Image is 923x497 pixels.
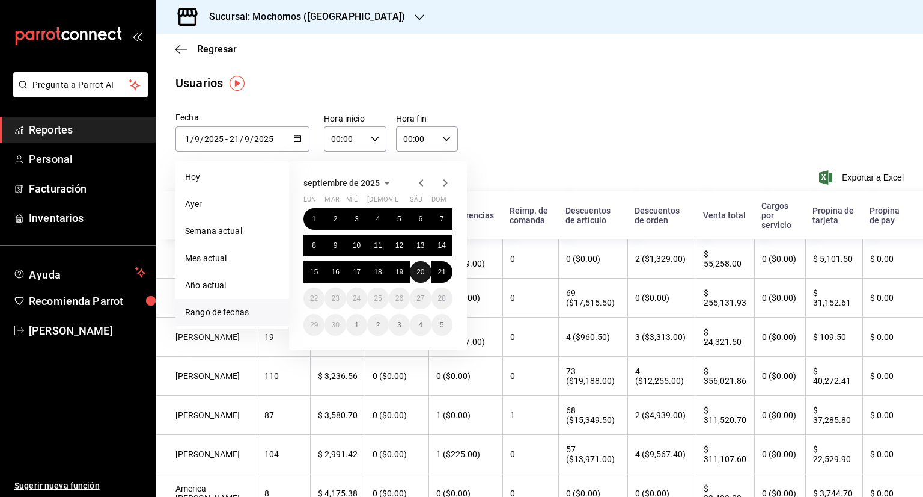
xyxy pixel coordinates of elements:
[303,288,324,309] button: 22 de septiembre de 2025
[324,114,386,123] label: Hora inicio
[502,435,558,474] th: 0
[367,208,388,230] button: 4 de septiembre de 2025
[431,208,452,230] button: 7 de septiembre de 2025
[862,191,923,239] th: Propina de pay
[257,318,309,357] th: 19
[14,480,146,492] span: Sugerir nueva función
[229,134,240,144] input: Day
[558,279,627,318] th: 69 ($17,515.50)
[190,134,194,144] span: /
[440,321,444,329] abbr: 5 de octubre de 2025
[627,191,696,239] th: Descuentos de orden
[754,191,805,239] th: Cargos por servicio
[310,268,318,276] abbr: 15 de septiembre de 2025
[416,294,424,303] abbr: 27 de septiembre de 2025
[156,191,257,239] th: Nombre
[376,215,380,223] abbr: 4 de septiembre de 2025
[696,396,755,435] th: $ 311,520.70
[175,111,309,124] div: Fecha
[257,396,309,435] th: 87
[389,314,410,336] button: 3 de octubre de 2025
[324,288,346,309] button: 23 de septiembre de 2025
[200,10,405,24] h3: Sucursal: Mochomos ([GEOGRAPHIC_DATA])
[805,318,863,357] th: $ 109.50
[365,435,428,474] th: 0 ($0.00)
[754,239,805,279] th: 0 ($0.00)
[805,435,863,474] th: $ 22,529.90
[821,170,904,185] button: Exportar a Excel
[374,241,382,250] abbr: 11 de septiembre de 2025
[696,435,755,474] th: $ 311,107.60
[862,435,923,474] th: $ 0.00
[175,245,289,272] li: Mes actual
[334,241,338,250] abbr: 9 de septiembre de 2025
[696,318,755,357] th: $ 24,321.50
[558,435,627,474] th: 57 ($13,971.00)
[418,215,422,223] abbr: 6 de septiembre de 2025
[696,357,755,396] th: $ 356,021.86
[440,215,444,223] abbr: 7 de septiembre de 2025
[374,294,382,303] abbr: 25 de septiembre de 2025
[389,196,398,208] abbr: viernes
[374,268,382,276] abbr: 18 de septiembre de 2025
[627,279,696,318] th: 0 ($0.00)
[397,321,401,329] abbr: 3 de octubre de 2025
[355,321,359,329] abbr: 1 de octubre de 2025
[410,196,422,208] abbr: sábado
[303,235,324,256] button: 8 de septiembre de 2025
[805,191,863,239] th: Propina de tarjeta
[346,261,367,283] button: 17 de septiembre de 2025
[502,191,558,239] th: Reimp. de comanda
[197,43,237,55] span: Regresar
[396,114,458,123] label: Hora fin
[376,321,380,329] abbr: 2 de octubre de 2025
[156,239,257,279] th: [PERSON_NAME]
[303,176,394,190] button: septiembre de 2025
[355,215,359,223] abbr: 3 de septiembre de 2025
[367,235,388,256] button: 11 de septiembre de 2025
[310,396,365,435] th: $ 3,580.70
[416,241,424,250] abbr: 13 de septiembre de 2025
[310,357,365,396] th: $ 3,236.56
[431,288,452,309] button: 28 de septiembre de 2025
[346,196,358,208] abbr: miércoles
[156,318,257,357] th: [PERSON_NAME]
[696,191,755,239] th: Venta total
[389,261,410,283] button: 19 de septiembre de 2025
[805,357,863,396] th: $ 40,272.41
[175,43,237,55] button: Regresar
[805,279,863,318] th: $ 31,152.61
[29,293,146,309] span: Recomienda Parrot
[32,79,129,91] span: Pregunta a Parrot AI
[397,215,401,223] abbr: 5 de septiembre de 2025
[805,239,863,279] th: $ 5,101.50
[558,318,627,357] th: 4 ($960.50)
[310,321,318,329] abbr: 29 de septiembre de 2025
[558,396,627,435] th: 68 ($15,349.50)
[346,288,367,309] button: 24 de septiembre de 2025
[324,196,339,208] abbr: martes
[331,294,339,303] abbr: 23 de septiembre de 2025
[627,435,696,474] th: 4 ($9,567.40)
[754,357,805,396] th: 0 ($0.00)
[29,181,146,197] span: Facturación
[438,268,446,276] abbr: 21 de septiembre de 2025
[346,208,367,230] button: 3 de septiembre de 2025
[353,294,361,303] abbr: 24 de septiembre de 2025
[395,268,403,276] abbr: 19 de septiembre de 2025
[410,314,431,336] button: 4 de octubre de 2025
[627,396,696,435] th: 2 ($4,939.00)
[29,122,146,138] span: Reportes
[324,314,346,336] button: 30 de septiembre de 2025
[324,261,346,283] button: 16 de septiembre de 2025
[324,208,346,230] button: 2 de septiembre de 2025
[29,323,146,339] span: [PERSON_NAME]
[754,318,805,357] th: 0 ($0.00)
[431,235,452,256] button: 14 de septiembre de 2025
[184,134,190,144] input: Day
[175,74,223,92] div: Usuarios
[438,241,446,250] abbr: 14 de septiembre de 2025
[312,215,316,223] abbr: 1 de septiembre de 2025
[310,294,318,303] abbr: 22 de septiembre de 2025
[244,134,250,144] input: Month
